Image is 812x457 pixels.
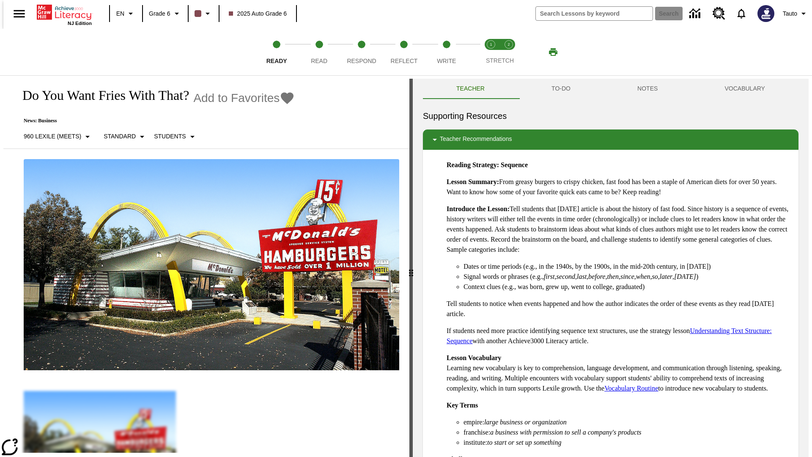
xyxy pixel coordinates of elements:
a: Vocabulary Routine [604,385,658,392]
li: institute: [464,438,792,448]
span: Add to Favorites [193,91,280,105]
li: empire: [464,417,792,427]
em: to start or set up something [487,439,562,446]
button: Select Student [151,129,200,144]
div: Teacher Recommendations [423,129,798,150]
text: 2 [507,42,510,47]
span: STRETCH [486,57,514,64]
a: Resource Center, Will open in new tab [708,2,730,25]
a: Understanding Text Structure: Sequence [447,327,772,344]
button: Reflect step 4 of 5 [379,29,428,75]
span: Tauto [783,9,797,18]
button: TO-DO [518,79,604,99]
input: search field [536,7,653,20]
button: Write step 5 of 5 [422,29,471,75]
img: Avatar [757,5,774,22]
text: 1 [490,42,492,47]
strong: Sequence [501,161,528,168]
strong: Introduce the Lesson: [447,205,510,212]
button: NOTES [604,79,691,99]
strong: Key Terms [447,402,478,409]
button: Add to Favorites - Do You Want Fries With That? [193,91,295,105]
p: Teacher Recommendations [440,135,512,145]
button: Ready step 1 of 5 [252,29,301,75]
p: Tell students that [DATE] article is about the history of fast food. Since history is a sequence ... [447,204,792,255]
p: Tell students to notice when events happened and how the author indicates the order of these even... [447,299,792,319]
div: Home [37,3,92,26]
em: when [636,273,650,280]
li: Dates or time periods (e.g., in the 1940s, by the 1900s, in the mid-20th century, in [DATE]) [464,262,792,272]
em: [DATE] [674,273,696,280]
span: Ready [266,58,287,64]
a: Data Center [684,2,708,25]
span: EN [116,9,124,18]
button: Open side menu [7,1,32,26]
button: Language: EN, Select a language [112,6,140,21]
span: Write [437,58,456,64]
button: Class color is dark brown. Change class color [191,6,216,21]
p: From greasy burgers to crispy chicken, fast food has been a staple of American diets for over 50 ... [447,177,792,197]
button: Scaffolds, Standard [100,129,151,144]
li: Context clues (e.g., was born, grew up, went to college, graduated) [464,282,792,292]
li: Signal words or phrases (e.g., , , , , , , , , , ) [464,272,792,282]
a: Notifications [730,3,752,25]
li: franchise: [464,427,792,438]
em: before [588,273,605,280]
button: Read step 2 of 5 [294,29,343,75]
p: If students need more practice identifying sequence text structures, use the strategy lesson with... [447,326,792,346]
em: since [620,273,634,280]
button: Print [540,44,567,60]
div: Press Enter or Spacebar and then press right and left arrow keys to move the slider [409,79,413,457]
div: activity [413,79,809,457]
strong: Lesson Vocabulary [447,354,501,361]
div: reading [3,79,409,453]
p: News: Business [14,118,295,124]
em: later [660,273,672,280]
button: Respond step 3 of 5 [337,29,386,75]
span: Respond [347,58,376,64]
p: Standard [104,132,136,141]
strong: Reading Strategy: [447,161,499,168]
em: last [577,273,587,280]
button: Stretch Read step 1 of 2 [479,29,503,75]
em: so [652,273,658,280]
em: a business with permission to sell a company's products [490,429,642,436]
p: Learning new vocabulary is key to comprehension, language development, and communication through ... [447,353,792,394]
button: Grade: Grade 6, Select a grade [145,6,185,21]
button: Select Lexile, 960 Lexile (Meets) [20,129,96,144]
em: second [557,273,575,280]
img: One of the first McDonald's stores, with the iconic red sign and golden arches. [24,159,399,371]
em: large business or organization [484,418,567,426]
span: Reflect [391,58,418,64]
button: Profile/Settings [779,6,812,21]
div: Instructional Panel Tabs [423,79,798,99]
p: 960 Lexile (Meets) [24,132,81,141]
em: then [607,273,619,280]
p: Students [154,132,186,141]
button: VOCABULARY [691,79,798,99]
button: Teacher [423,79,518,99]
h1: Do You Want Fries With That? [14,88,189,103]
button: Select a new avatar [752,3,779,25]
strong: Lesson Summary: [447,178,499,185]
span: Read [311,58,327,64]
em: first [544,273,555,280]
button: Stretch Respond step 2 of 2 [497,29,521,75]
h6: Supporting Resources [423,109,798,123]
span: 2025 Auto Grade 6 [229,9,287,18]
span: Grade 6 [149,9,170,18]
span: NJ Edition [68,21,92,26]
